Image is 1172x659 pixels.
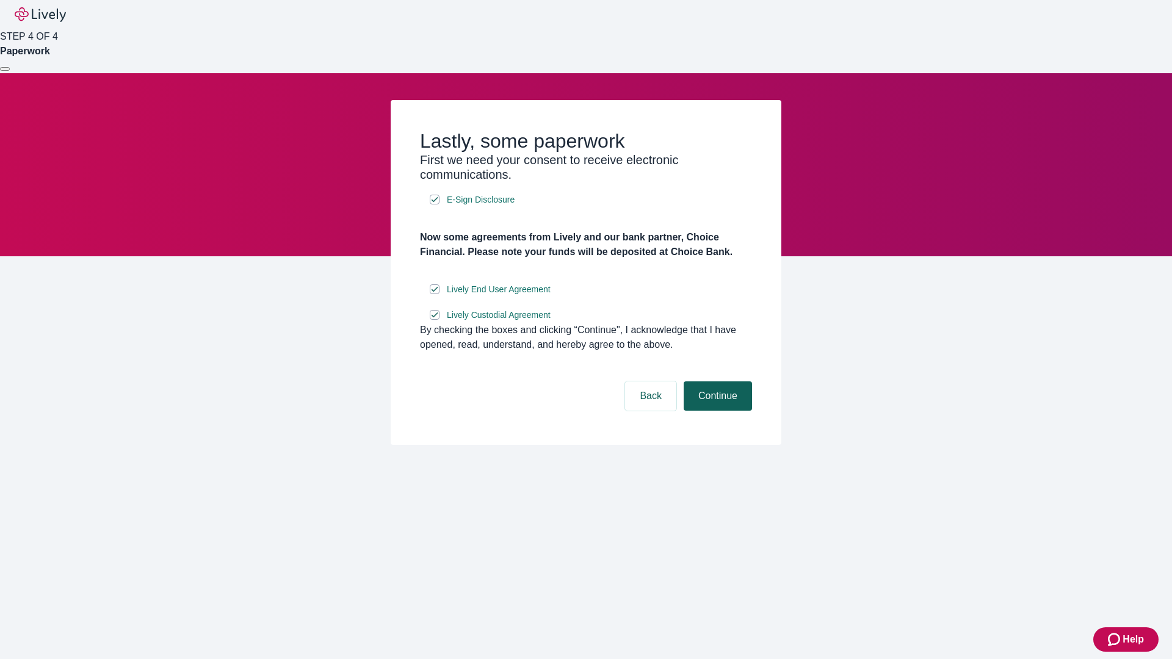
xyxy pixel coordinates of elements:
h3: First we need your consent to receive electronic communications. [420,153,752,182]
span: Lively Custodial Agreement [447,309,551,322]
h2: Lastly, some paperwork [420,129,752,153]
span: E-Sign Disclosure [447,193,515,206]
span: Help [1123,632,1144,647]
span: Lively End User Agreement [447,283,551,296]
div: By checking the boxes and clicking “Continue", I acknowledge that I have opened, read, understand... [420,323,752,352]
svg: Zendesk support icon [1108,632,1123,647]
h4: Now some agreements from Lively and our bank partner, Choice Financial. Please note your funds wi... [420,230,752,259]
img: Lively [15,7,66,22]
button: Zendesk support iconHelp [1093,627,1159,652]
button: Continue [684,381,752,411]
a: e-sign disclosure document [444,308,553,323]
a: e-sign disclosure document [444,282,553,297]
a: e-sign disclosure document [444,192,517,207]
button: Back [625,381,676,411]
